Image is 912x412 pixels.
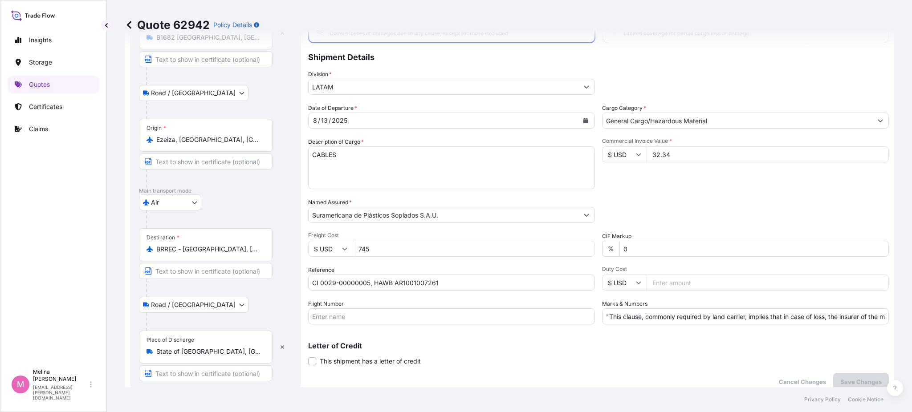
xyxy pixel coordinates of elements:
input: Text to appear on certificate [139,365,273,381]
div: Destination [147,234,179,241]
input: Your internal reference [308,275,595,291]
span: Road / [GEOGRAPHIC_DATA] [151,89,236,97]
a: Cookie Notice [848,396,883,403]
p: Letter of Credit [308,342,889,349]
input: Number1, number2,... [602,308,889,324]
label: Named Assured [308,198,352,207]
span: Commercial Invoice Value [602,137,889,145]
button: Cancel Changes [772,373,833,391]
input: Type amount [647,146,889,162]
span: Freight Cost [308,232,595,239]
p: Insights [29,36,52,44]
label: Division [308,70,332,79]
span: This shipment has a letter of credit [320,357,421,366]
input: Origin [156,135,261,144]
input: Enter percentage [619,241,889,257]
input: Enter amount [647,275,889,291]
input: Place of Discharge [156,347,261,356]
div: / [318,115,320,126]
span: Date of Departure [308,104,357,113]
p: Quotes [29,80,50,89]
textarea: CABLES [308,146,595,189]
p: Quote 62942 [125,18,210,32]
p: Save Changes [840,377,882,386]
input: Full name [309,207,578,223]
a: Privacy Policy [804,396,841,403]
span: Duty Cost [602,266,889,273]
p: Melina [PERSON_NAME] [33,368,88,383]
button: Select transport [139,85,248,101]
div: year, [331,115,348,126]
p: Certificates [29,102,62,111]
button: Select transport [139,297,248,313]
span: M [17,380,24,389]
div: / [329,115,331,126]
a: Storage [8,53,99,71]
p: Shipment Details [308,43,889,70]
input: Type to search division [309,79,578,95]
div: Place of Discharge [147,336,194,343]
div: month, [312,115,318,126]
p: Cancel Changes [779,377,826,386]
label: Description of Cargo [308,137,364,146]
button: Select transport [139,194,201,210]
span: Air [151,198,159,207]
a: Insights [8,31,99,49]
a: Quotes [8,76,99,93]
span: Road / [GEOGRAPHIC_DATA] [151,300,236,309]
input: Enter name [308,308,595,324]
label: Reference [308,266,334,275]
button: Show suggestions [578,79,594,95]
input: Destination [156,245,261,254]
p: [EMAIL_ADDRESS][PERSON_NAME][DOMAIN_NAME] [33,384,88,400]
button: Show suggestions [872,113,888,129]
p: Claims [29,125,48,133]
div: % [602,241,619,257]
label: Flight Number [308,299,344,308]
input: Enter amount [353,241,595,257]
input: Text to appear on certificate [139,153,273,170]
label: Marks & Numbers [602,299,647,308]
div: day, [320,115,329,126]
input: Text to appear on certificate [139,263,273,279]
button: Save Changes [833,373,889,391]
a: Certificates [8,98,99,116]
p: Storage [29,58,52,67]
input: Text to appear on certificate [139,51,273,67]
a: Claims [8,120,99,138]
input: Select a commodity type [603,113,872,129]
label: Cargo Category [602,104,646,113]
button: Show suggestions [578,207,594,223]
div: Origin [147,125,166,132]
p: Policy Details [213,20,252,29]
label: CIF Markup [602,232,631,241]
button: Calendar [578,113,593,128]
p: Main transport mode [139,187,292,194]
